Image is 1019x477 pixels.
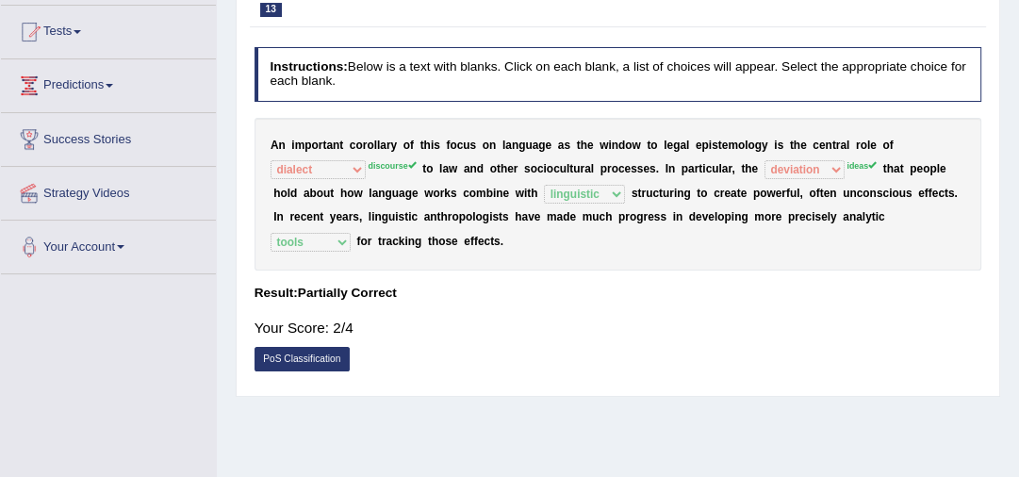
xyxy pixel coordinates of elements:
b: u [790,187,797,200]
b: o [650,139,657,152]
b: o [367,139,373,152]
b: o [882,139,889,152]
b: r [607,162,612,175]
b: t [404,210,408,223]
b: a [304,187,310,200]
b: t [659,187,663,200]
b: h [515,210,521,223]
b: I [273,210,276,223]
b: e [534,210,541,223]
b: n [278,139,285,152]
b: t [569,162,573,175]
b: s [564,139,570,152]
b: t [320,210,323,223]
b: u [525,139,532,152]
b: o [547,162,553,175]
b: l [591,162,594,175]
b: w [449,162,457,175]
b: s [948,187,955,200]
b: c [463,187,469,200]
b: e [624,162,631,175]
b: h [581,139,587,152]
b: h [440,210,447,223]
b: s [778,139,784,152]
b: s [353,210,359,223]
b: f [786,187,790,200]
b: t [339,139,343,152]
b: , [731,162,734,175]
b: r [781,187,786,200]
b: s [469,139,476,152]
b: a [558,139,565,152]
a: Predictions [1,59,216,107]
b: f [890,139,894,152]
b: c [813,139,819,152]
b: t [330,187,334,200]
b: g [673,139,680,152]
b: c [537,162,544,175]
b: t [832,139,836,152]
b: t [527,187,531,200]
b: n [830,187,836,200]
b: r [289,210,294,223]
b: e [932,187,939,200]
h4: Below is a text with blanks. Click on each blank, a list of choices will appear. Select the appro... [255,47,982,101]
b: o [476,210,483,223]
b: r [580,162,584,175]
b: o [748,139,754,152]
b: r [695,162,699,175]
b: a [380,139,386,152]
b: w [766,187,775,200]
b: a [688,162,695,175]
b: l [377,139,380,152]
b: e [722,139,729,152]
b: s [398,210,404,223]
b: o [280,187,287,200]
b: y [762,139,768,152]
b: a [680,139,686,152]
b: l [867,139,870,152]
b: Instructions: [270,59,347,74]
b: i [608,139,611,152]
b: a [464,162,470,175]
b: u [323,187,330,200]
b: u [712,162,718,175]
b: g [518,139,525,152]
b: c [938,187,945,200]
b: e [824,187,830,200]
b: c [301,210,307,223]
b: h [745,162,751,175]
b: o [355,139,362,152]
b: u [392,187,399,200]
b: t [420,139,424,152]
b: l [439,162,442,175]
b: e [666,139,673,152]
b: s [524,162,531,175]
b: w [516,187,524,200]
b: l [686,139,689,152]
b: , [359,210,362,223]
b: n [869,187,876,200]
b: n [496,187,502,200]
b: n [825,139,831,152]
b: o [923,162,929,175]
b: g [683,187,690,200]
b: l [369,187,371,200]
b: t [945,187,948,200]
b: n [489,139,496,152]
b: d [290,187,297,200]
b: c [652,187,659,200]
b: d [618,139,625,152]
sup: ideas [846,161,877,171]
b: a [399,187,405,200]
b: o [469,187,476,200]
b: k [444,187,451,200]
b: r [386,139,391,152]
b: t [637,187,641,200]
b: e [918,187,925,200]
b: s [649,162,656,175]
b: w [632,139,640,152]
b: e [800,139,807,152]
b: o [700,187,707,200]
b: e [336,210,342,223]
